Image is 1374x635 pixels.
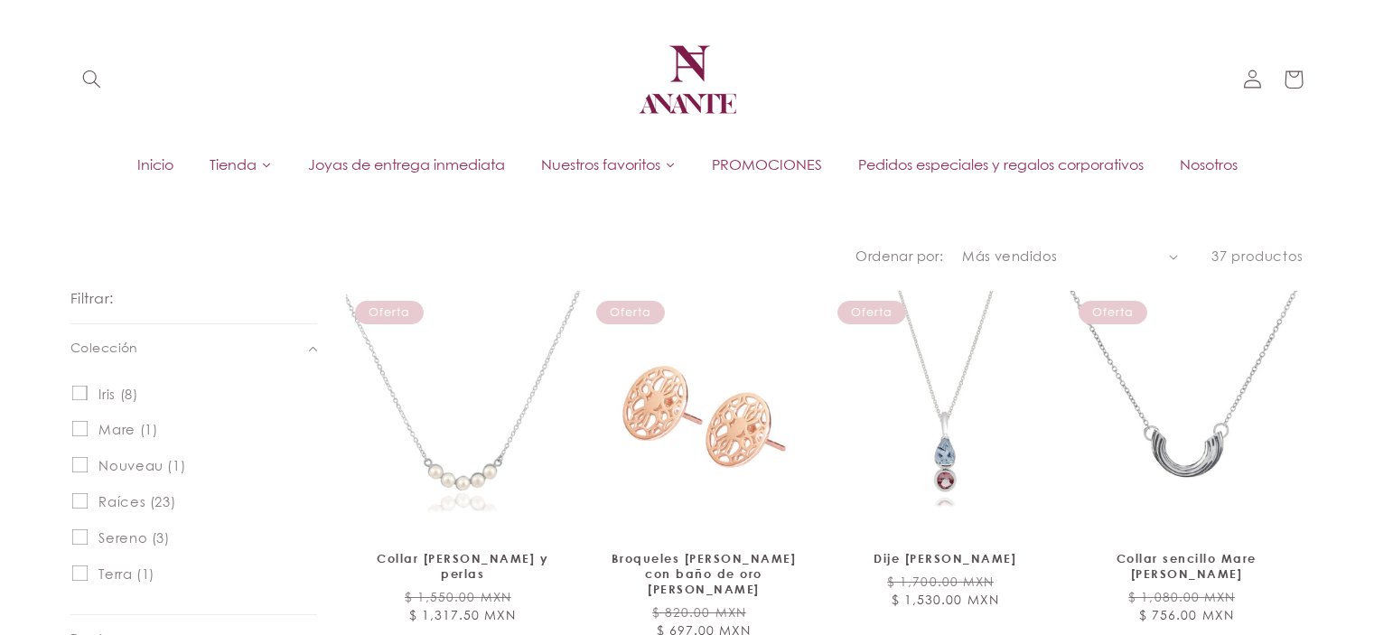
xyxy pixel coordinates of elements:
a: Collar sencillo Mare [PERSON_NAME] [1089,551,1285,582]
span: Inicio [137,154,173,174]
a: Dije [PERSON_NAME] [847,551,1043,566]
span: Colección [70,339,138,358]
span: 37 productos [1211,247,1304,264]
span: Nuestros favoritos [541,154,660,174]
a: Broqueles [PERSON_NAME] con baño de oro [PERSON_NAME] [606,551,802,597]
span: Joyas de entrega inmediata [308,154,505,174]
span: PROMOCIONES [712,154,822,174]
span: Pedidos especiales y regalos corporativos [858,154,1144,174]
a: Nosotros [1162,151,1256,178]
span: Terra (1) [98,565,154,583]
span: Raíces (23) [98,493,175,510]
a: PROMOCIONES [694,151,840,178]
a: Anante Joyería | Diseño mexicano [626,18,749,141]
summary: Búsqueda [70,59,112,100]
a: Joyas de entrega inmediata [290,151,523,178]
a: Tienda [192,151,290,178]
span: Mare (1) [98,421,157,438]
span: Nouveau (1) [98,457,185,474]
a: Nuestros favoritos [523,151,694,178]
summary: Colección (0 seleccionado) [70,324,317,371]
span: Sereno (3) [98,529,169,546]
span: Iris (8) [98,386,137,403]
span: Nosotros [1180,154,1238,174]
a: Inicio [119,151,192,178]
label: Ordenar por: [855,247,943,264]
a: Pedidos especiales y regalos corporativos [840,151,1162,178]
a: Collar [PERSON_NAME] y perlas [365,551,561,582]
span: Tienda [210,154,257,174]
img: Anante Joyería | Diseño mexicano [633,25,742,134]
h2: Filtrar: [70,288,113,309]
